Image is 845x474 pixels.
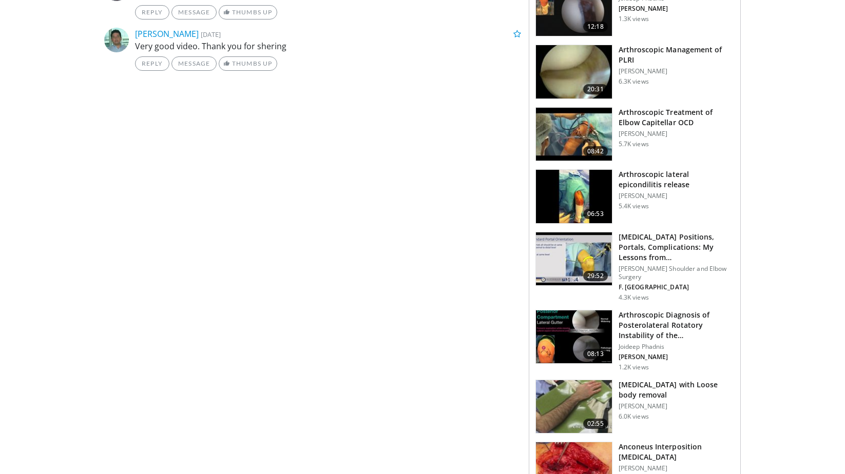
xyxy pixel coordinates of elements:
p: [PERSON_NAME] [619,5,730,13]
p: [PERSON_NAME] [619,402,734,410]
p: 5.4K views [619,202,649,210]
h3: Arthroscopic lateral epicondilitis release [619,169,734,190]
p: [PERSON_NAME] [619,192,734,200]
a: Reply [135,5,169,19]
span: 06:53 [583,209,608,219]
span: 20:31 [583,84,608,94]
p: [PERSON_NAME] [619,464,734,472]
h3: [MEDICAL_DATA] Positions, Portals, Complications: My Lessons from… [619,232,734,263]
p: 5.7K views [619,140,649,148]
p: F. [GEOGRAPHIC_DATA] [619,283,734,291]
p: 6.3K views [619,77,649,86]
p: 6.0K views [619,412,649,421]
h3: Arthroscopic Diagnosis of Posterolateral Rotatory Instability of the… [619,310,734,341]
img: 16654dec-47f7-46fe-bf96-0c9d867153cd.150x105_q85_crop-smart_upscale.jpg [536,108,612,161]
span: 08:13 [583,349,608,359]
a: Thumbs Up [219,5,277,19]
a: Reply [135,56,169,71]
p: [PERSON_NAME] Shoulder and Elbow Surgery [619,265,734,281]
p: 1.2K views [619,363,649,371]
a: 29:52 [MEDICAL_DATA] Positions, Portals, Complications: My Lessons from… [PERSON_NAME] Shoulder a... [535,232,734,302]
img: Avatar [104,28,129,52]
a: 20:31 Arthroscopic Management of PLRI [PERSON_NAME] 6.3K views [535,45,734,99]
h3: Anconeus Interposition [MEDICAL_DATA] [619,442,734,462]
a: [PERSON_NAME] [135,28,199,39]
a: 02:55 [MEDICAL_DATA] with Loose body removal [PERSON_NAME] 6.0K views [535,380,734,434]
a: 06:53 Arthroscopic lateral epicondilitis release [PERSON_NAME] 5.4K views [535,169,734,224]
img: 38480_0000_3.png.150x105_q85_crop-smart_upscale.jpg [536,380,612,433]
p: [PERSON_NAME] [619,130,734,138]
span: 29:52 [583,271,608,281]
small: [DATE] [201,30,221,39]
h3: Arthroscopic Management of PLRI [619,45,734,65]
a: 08:13 Arthroscopic Diagnosis of Posterolateral Rotatory Instability of the… Joideep Phadnis [PERS... [535,310,734,371]
img: 93acf06b-2dd8-4ff7-802e-8566a5660f38.150x105_q85_crop-smart_upscale.jpg [536,232,612,286]
span: 12:18 [583,22,608,32]
p: 4.3K views [619,293,649,302]
a: Thumbs Up [219,56,277,71]
a: Message [171,5,217,19]
h3: Arthroscopic Treatment of Elbow Capitellar OCD [619,107,734,128]
span: 08:42 [583,146,608,156]
p: 1.3K views [619,15,649,23]
p: [PERSON_NAME] [619,67,734,75]
h3: [MEDICAL_DATA] with Loose body removal [619,380,734,400]
span: 02:55 [583,419,608,429]
img: 284983_0000_1.png.150x105_q85_crop-smart_upscale.jpg [536,170,612,223]
p: Joideep Phadnis [619,343,734,351]
a: Message [171,56,217,71]
p: [PERSON_NAME] [619,353,734,361]
img: Savoie_Elbow_Video_100001995_3.jpg.150x105_q85_crop-smart_upscale.jpg [536,45,612,98]
img: 4e4a679d-7aba-4e4b-af5e-7db5426080f7.150x105_q85_crop-smart_upscale.jpg [536,310,612,364]
p: Very good video. Thank you for shering [135,40,521,52]
a: 08:42 Arthroscopic Treatment of Elbow Capitellar OCD [PERSON_NAME] 5.7K views [535,107,734,162]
